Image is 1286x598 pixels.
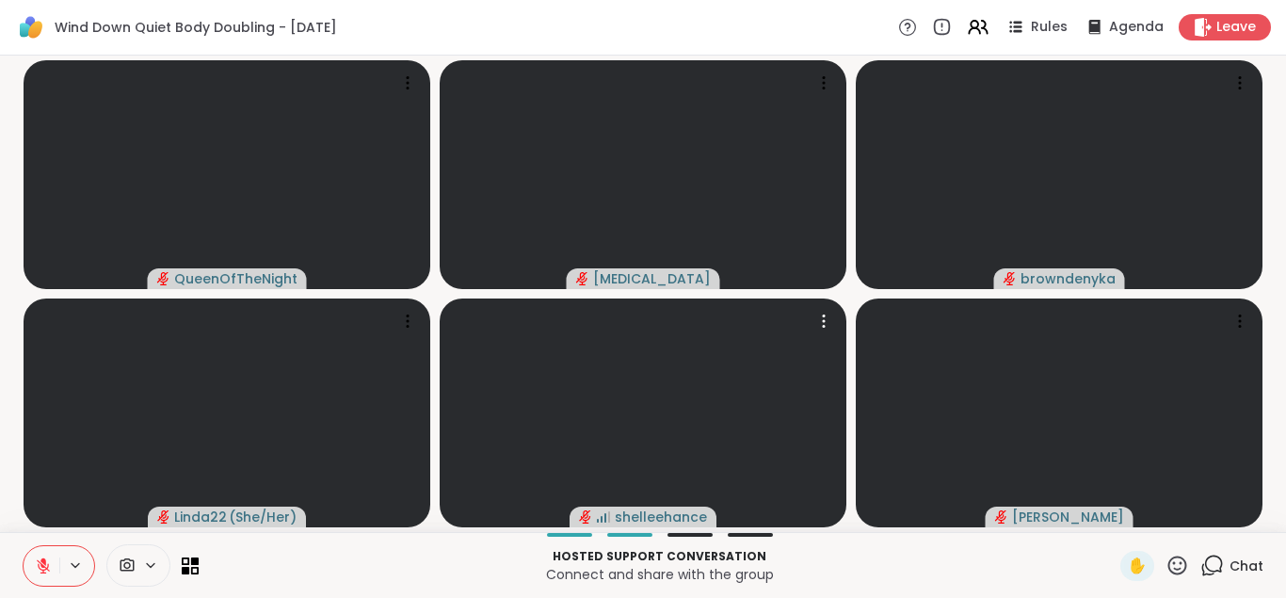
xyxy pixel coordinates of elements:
[1216,18,1256,37] span: Leave
[579,510,592,524] span: audio-muted
[576,272,589,285] span: audio-muted
[1109,18,1164,37] span: Agenda
[55,18,337,37] span: Wind Down Quiet Body Doubling - [DATE]
[1128,555,1147,577] span: ✋
[1031,18,1068,37] span: Rules
[1021,269,1116,288] span: browndenyka
[1230,557,1263,575] span: Chat
[157,510,170,524] span: audio-muted
[157,272,170,285] span: audio-muted
[615,508,707,526] span: shelleehance
[593,269,711,288] span: [MEDICAL_DATA]
[210,565,1109,584] p: Connect and share with the group
[229,508,297,526] span: ( She/Her )
[210,548,1109,565] p: Hosted support conversation
[15,11,47,43] img: ShareWell Logomark
[1004,272,1017,285] span: audio-muted
[1012,508,1124,526] span: [PERSON_NAME]
[174,269,297,288] span: QueenOfTheNight
[174,508,227,526] span: Linda22
[995,510,1008,524] span: audio-muted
